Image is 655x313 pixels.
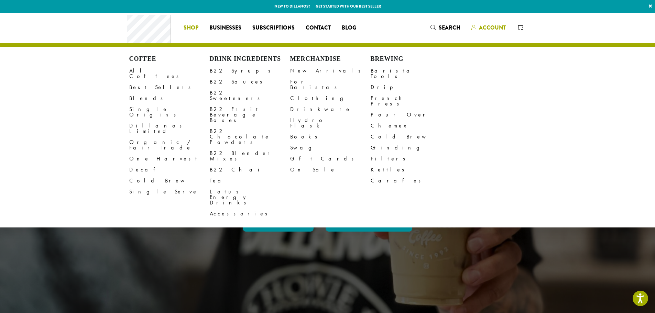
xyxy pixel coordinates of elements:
a: Grinding [371,142,451,153]
a: For Baristas [290,76,371,93]
a: One Harvest [129,153,210,164]
a: Lotus Energy Drinks [210,186,290,208]
a: Organic / Fair Trade [129,137,210,153]
a: French Press [371,93,451,109]
a: Dillanos Limited [129,120,210,137]
a: New Arrivals [290,65,371,76]
a: Gift Cards [290,153,371,164]
a: Clothing [290,93,371,104]
span: Search [439,24,460,32]
span: Account [479,24,506,32]
a: Search [425,22,466,33]
a: Books [290,131,371,142]
a: Single Serve [129,186,210,197]
span: Contact [306,24,331,32]
a: B22 Chai [210,164,290,175]
span: Shop [184,24,198,32]
a: B22 Chocolate Powders [210,126,290,148]
a: Kettles [371,164,451,175]
h4: Drink Ingredients [210,55,290,63]
a: Swag [290,142,371,153]
a: On Sale [290,164,371,175]
a: B22 Sauces [210,76,290,87]
a: Shop [178,22,204,33]
a: B22 Blender Mixes [210,148,290,164]
a: B22 Syrups [210,65,290,76]
a: B22 Fruit Beverage Bases [210,104,290,126]
a: Accessories [210,208,290,219]
a: Blends [129,93,210,104]
h4: Brewing [371,55,451,63]
h4: Coffee [129,55,210,63]
a: Carafes [371,175,451,186]
a: Pour Over [371,109,451,120]
a: Tea [210,175,290,186]
a: Hydro Flask [290,115,371,131]
a: Chemex [371,120,451,131]
a: Single Origins [129,104,210,120]
span: Subscriptions [252,24,295,32]
a: Decaf [129,164,210,175]
a: Best Sellers [129,82,210,93]
a: Drip [371,82,451,93]
a: Cold Brew [371,131,451,142]
a: B22 Sweeteners [210,87,290,104]
a: Cold Brew [129,175,210,186]
a: Drinkware [290,104,371,115]
h4: Merchandise [290,55,371,63]
a: Filters [371,153,451,164]
span: Businesses [209,24,241,32]
a: All Coffees [129,65,210,82]
span: Blog [342,24,356,32]
a: Barista Tools [371,65,451,82]
a: Get started with our best seller [316,3,381,9]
